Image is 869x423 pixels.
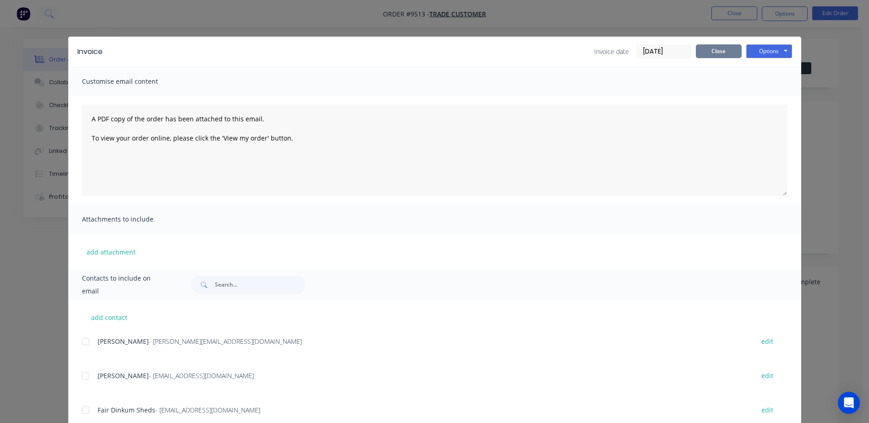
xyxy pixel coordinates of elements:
span: - [EMAIL_ADDRESS][DOMAIN_NAME] [155,406,260,414]
span: - [EMAIL_ADDRESS][DOMAIN_NAME] [149,371,254,380]
div: Open Intercom Messenger [838,392,860,414]
span: Invoice date [594,47,629,56]
span: Fair Dinkum Sheds [98,406,155,414]
span: Customise email content [82,75,183,88]
button: edit [756,335,779,347]
div: Invoice [77,46,103,57]
span: Attachments to include [82,213,183,226]
button: Options [746,44,792,58]
input: Search... [215,276,306,294]
button: Close [696,44,742,58]
textarea: A PDF copy of the order has been attached to this email. To view your order online, please click ... [82,104,787,196]
button: edit [756,369,779,382]
span: - [PERSON_NAME][EMAIL_ADDRESS][DOMAIN_NAME] [149,337,302,346]
button: edit [756,404,779,416]
span: [PERSON_NAME] [98,371,149,380]
button: add contact [82,310,137,324]
button: add attachment [82,245,140,259]
span: Contacts to include on email [82,272,169,298]
span: [PERSON_NAME] [98,337,149,346]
